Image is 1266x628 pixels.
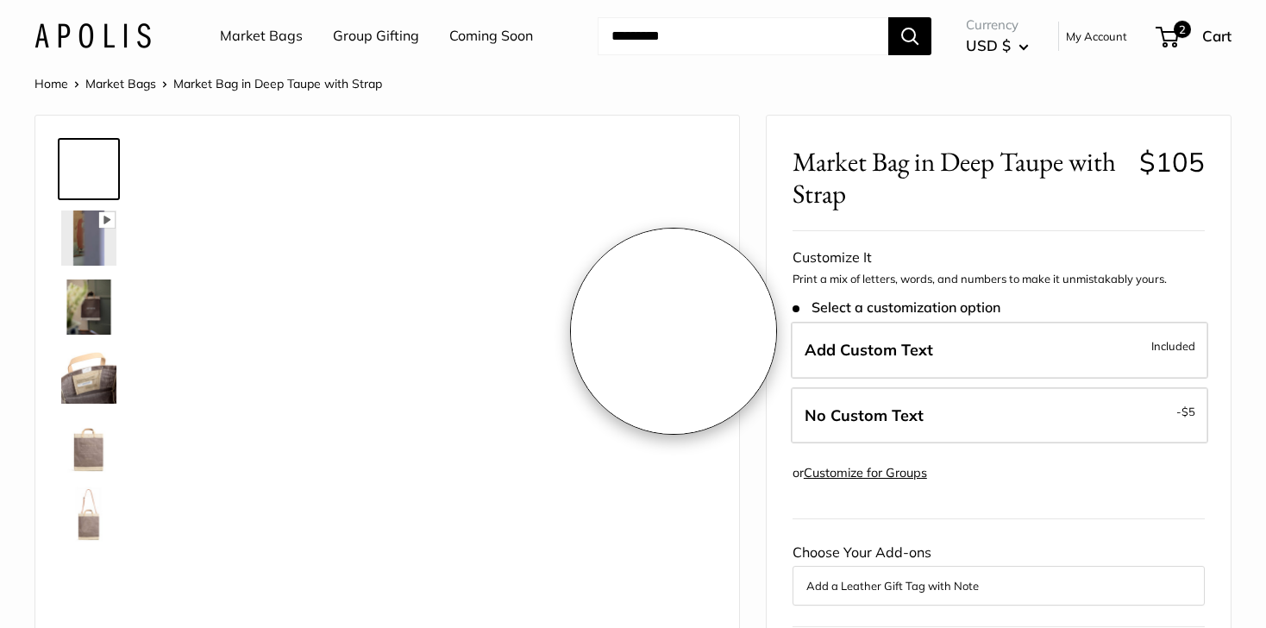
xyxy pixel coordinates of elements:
[85,76,156,91] a: Market Bags
[1066,26,1127,47] a: My Account
[61,349,116,404] img: Market Bag in Deep Taupe with Strap
[966,32,1029,60] button: USD $
[1181,405,1195,418] span: $5
[1139,145,1205,179] span: $105
[791,322,1208,379] label: Add Custom Text
[791,387,1208,444] label: Leave Blank
[793,299,1000,316] span: Select a customization option
[1174,21,1191,38] span: 2
[58,276,120,338] a: Market Bag in Deep Taupe with Strap
[58,483,120,545] a: Market Bag in Deep Taupe with Strap
[966,36,1011,54] span: USD $
[793,245,1205,271] div: Customize It
[793,271,1205,288] p: Print a mix of letters, words, and numbers to make it unmistakably yours.
[1157,22,1232,50] a: 2 Cart
[61,418,116,473] img: Market Bag in Deep Taupe with Strap
[173,76,382,91] span: Market Bag in Deep Taupe with Strap
[61,487,116,542] img: Market Bag in Deep Taupe with Strap
[793,462,927,485] div: or
[58,345,120,407] a: Market Bag in Deep Taupe with Strap
[220,23,303,49] a: Market Bags
[1176,401,1195,422] span: -
[58,207,120,269] a: Market Bag in Deep Taupe with Strap
[1202,27,1232,45] span: Cart
[34,76,68,91] a: Home
[34,23,151,48] img: Apolis
[793,540,1205,606] div: Choose Your Add-ons
[966,13,1029,37] span: Currency
[804,465,927,480] a: Customize for Groups
[61,210,116,266] img: Market Bag in Deep Taupe with Strap
[61,279,116,335] img: Market Bag in Deep Taupe with Strap
[806,575,1191,596] button: Add a Leather Gift Tag with Note
[888,17,931,55] button: Search
[449,23,533,49] a: Coming Soon
[34,72,382,95] nav: Breadcrumb
[58,414,120,476] a: Market Bag in Deep Taupe with Strap
[793,146,1126,210] span: Market Bag in Deep Taupe with Strap
[333,23,419,49] a: Group Gifting
[1151,336,1195,356] span: Included
[598,17,888,55] input: Search...
[805,340,933,360] span: Add Custom Text
[805,405,924,425] span: No Custom Text
[58,138,120,200] a: Market Bag in Deep Taupe with Strap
